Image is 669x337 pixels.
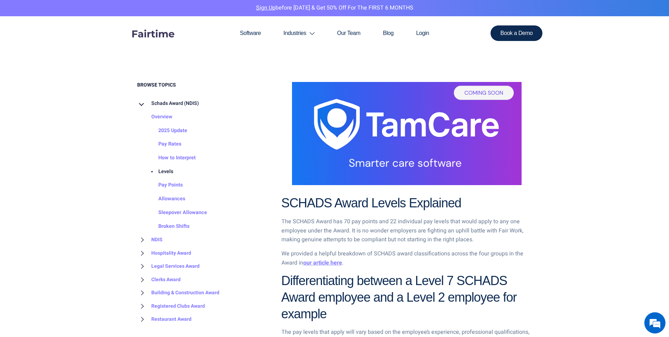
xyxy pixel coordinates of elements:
[491,25,543,41] a: Book a Demo
[9,116,69,130] div: 10:32 AM
[326,16,372,50] a: Our Team
[16,173,55,187] div: Get Started
[281,249,532,267] p: We provided a helpful breakdown of SCHADS award classifications across the four groups in the Awa...
[137,82,271,326] div: BROWSE TOPICS
[14,137,114,168] div: If you need to classify a SCHADS Award employee you have come to the right place! There are 3 qui...
[137,300,205,313] a: Registered Clubs Award
[303,259,342,267] a: our article here
[137,260,200,273] a: Legal Services Award
[281,196,461,210] strong: SCHADS Award Levels Explained
[5,4,664,13] p: before [DATE] & Get 50% Off for the FIRST 6 MONTHS
[281,217,532,244] p: The SCHADS Award has 70 pay points and 22 individual pay levels that would apply to any one emplo...
[281,273,517,321] strong: Differentiating between a Level 7 SCHADS Award employee and a Level 2 employee for example
[372,16,405,50] a: Blog
[4,206,134,231] textarea: Choose an option
[144,124,187,138] a: 2025 Update
[116,4,133,20] div: Minimize live chat window
[144,206,207,220] a: Sleepover Allowance
[272,16,326,50] a: Industries
[37,40,118,49] div: SCHADS Classification Tool
[405,16,440,50] a: Login
[137,273,181,286] a: Clerks Award
[137,286,219,300] a: Building & Construction Award
[144,192,185,206] a: Allowances
[144,220,189,233] a: Broken Shifts
[500,30,533,36] span: Book a Demo
[137,97,271,326] nav: BROWSE TOPICS
[144,137,181,151] a: Pay Rates
[144,165,173,179] a: Levels
[14,119,65,127] span: Welcome to Fairtime!
[229,16,272,50] a: Software
[137,247,191,260] a: Hospitality Award
[137,97,199,110] a: Schads Award (NDIS)
[137,110,172,124] a: Overview
[144,151,196,165] a: How to Interpret
[144,178,183,192] a: Pay Points
[256,4,275,12] a: Sign Up
[137,233,163,247] a: NDIS
[12,108,68,113] div: SCHADS Classification Tool
[137,313,191,326] a: Restaurant Award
